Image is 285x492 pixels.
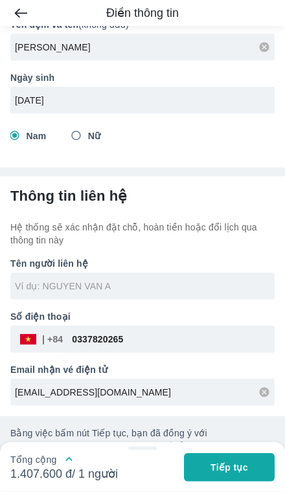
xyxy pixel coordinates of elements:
span: Điền thông tin [106,5,179,21]
input: Ví dụ: VAN A [15,41,275,54]
b: Email nhận vé điện tử [10,364,108,375]
b: Số điện thoại [10,311,71,322]
span: Nam [27,129,47,142]
span: Tổng cộng [10,453,57,466]
h6: Thông tin liên hệ [10,187,275,205]
span: Tiếp tục [211,461,248,474]
span: Nữ [88,129,100,142]
p: Bằng việc bấm nút Tiếp tục, bạn đã đồng ý với và của Goyolo. [10,427,275,453]
img: arrow-left [14,8,27,17]
b: Tên người liên hệ [10,258,88,269]
button: Tiếp tục [184,453,275,482]
p: Hệ thống sẽ xác nhận đặt chỗ, hoàn tiền hoặc đổi lịch qua thông tin này [10,221,275,247]
input: Ví dụ: NGUYEN VAN A [15,280,275,293]
p: Ngày sinh [10,71,275,84]
input: Ví dụ: 31/12/1990 [15,94,262,107]
input: Ví dụ: abc@gmail.com [15,386,275,399]
b: Tên đệm và tên [10,19,78,30]
button: Tổng cộng [10,453,118,466]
